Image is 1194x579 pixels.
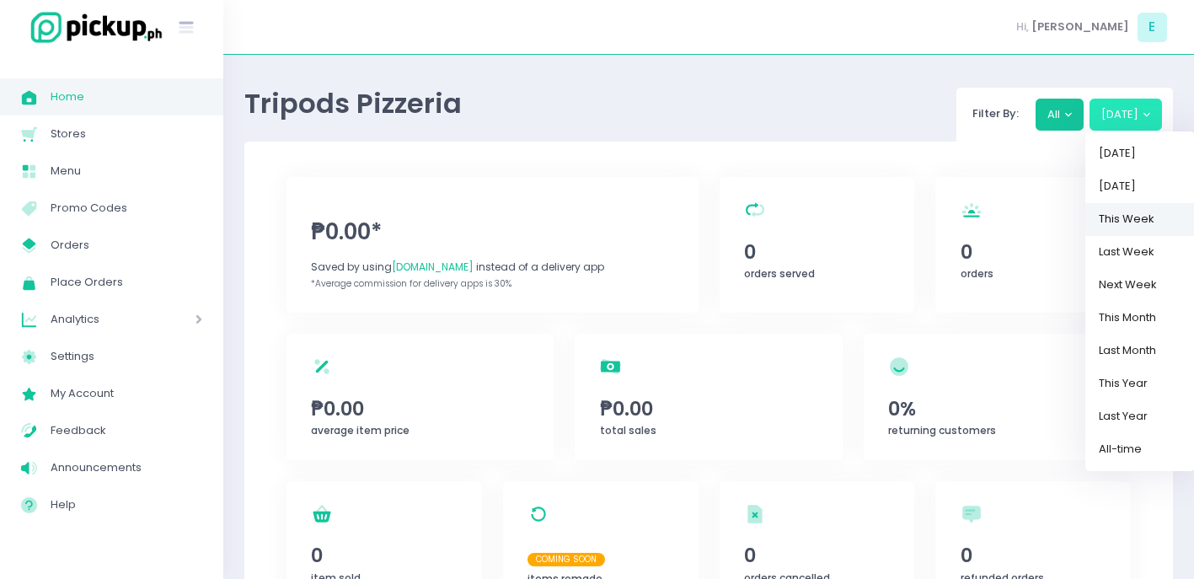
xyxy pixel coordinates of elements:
[600,394,818,423] span: ₱0.00
[51,160,202,182] span: Menu
[311,216,673,249] span: ₱0.00*
[888,423,996,437] span: returning customers
[527,553,605,566] span: Coming Soon
[51,308,147,330] span: Analytics
[51,197,202,219] span: Promo Codes
[720,177,915,313] a: 0orders served
[961,266,993,281] span: orders
[961,541,1106,570] span: 0
[864,334,1131,460] a: 0%returning customers
[51,457,202,479] span: Announcements
[244,84,462,122] span: Tripods Pizzeria
[967,105,1025,121] span: Filter By:
[311,260,673,275] div: Saved by using instead of a delivery app
[1016,19,1029,35] span: Hi,
[51,123,202,145] span: Stores
[392,260,474,274] span: [DOMAIN_NAME]
[1138,13,1167,42] span: E
[51,383,202,405] span: My Account
[51,420,202,442] span: Feedback
[961,238,1106,266] span: 0
[935,177,1131,313] a: 0orders
[51,346,202,367] span: Settings
[311,277,511,290] span: *Average commission for delivery apps is 30%
[21,9,164,46] img: logo
[1090,99,1163,131] button: [DATE]
[744,238,890,266] span: 0
[744,266,815,281] span: orders served
[51,234,202,256] span: Orders
[51,271,202,293] span: Place Orders
[311,423,410,437] span: average item price
[888,394,1106,423] span: 0%
[311,541,457,570] span: 0
[575,334,842,460] a: ₱0.00total sales
[311,394,529,423] span: ₱0.00
[744,541,890,570] span: 0
[1036,99,1084,131] button: All
[600,423,656,437] span: total sales
[286,334,554,460] a: ₱0.00average item price
[51,494,202,516] span: Help
[1031,19,1129,35] span: [PERSON_NAME]
[51,86,202,108] span: Home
